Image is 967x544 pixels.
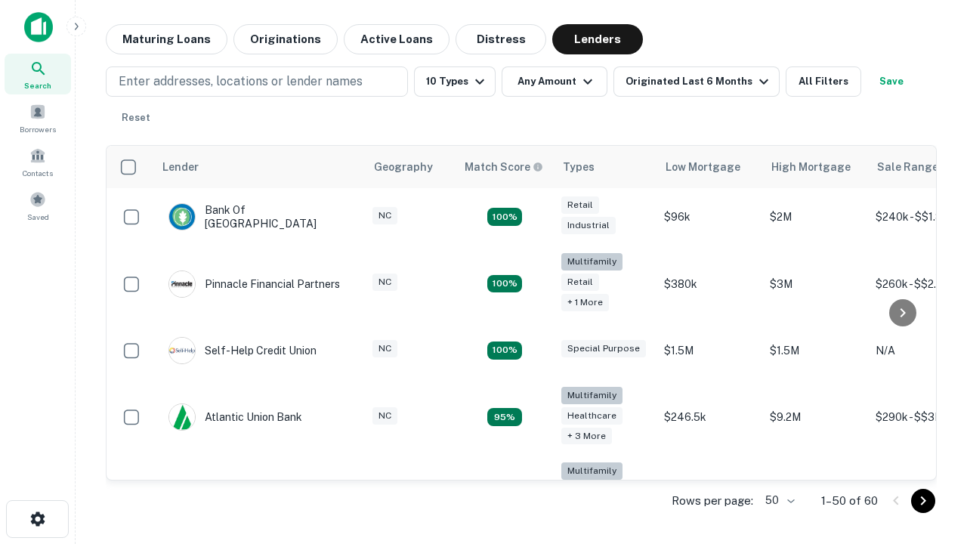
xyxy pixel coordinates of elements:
div: NC [372,407,397,425]
div: Multifamily [561,253,623,270]
img: capitalize-icon.png [24,12,53,42]
span: Search [24,79,51,91]
div: Matching Properties: 17, hasApolloMatch: undefined [487,275,522,293]
th: Lender [153,146,365,188]
div: High Mortgage [771,158,851,176]
div: NC [372,207,397,224]
td: $3.2M [762,455,868,531]
div: Multifamily [561,462,623,480]
div: Industrial [561,217,616,234]
div: Capitalize uses an advanced AI algorithm to match your search with the best lender. The match sco... [465,159,543,175]
span: Contacts [23,167,53,179]
td: $1.5M [762,322,868,379]
p: Rows per page: [672,492,753,510]
div: + 1 more [561,294,609,311]
th: Low Mortgage [657,146,762,188]
div: Retail [561,196,599,214]
button: Save your search to get updates of matches that match your search criteria. [867,66,916,97]
div: The Fidelity Bank [168,480,291,507]
img: picture [169,404,195,430]
div: Matching Properties: 11, hasApolloMatch: undefined [487,342,522,360]
th: Capitalize uses an advanced AI algorithm to match your search with the best lender. The match sco... [456,146,554,188]
img: picture [169,271,195,297]
div: NC [372,274,397,291]
td: $96k [657,188,762,246]
button: Enter addresses, locations or lender names [106,66,408,97]
th: Types [554,146,657,188]
div: Healthcare [561,407,623,425]
div: Bank Of [GEOGRAPHIC_DATA] [168,203,350,230]
button: Originations [233,24,338,54]
div: Retail [561,274,599,291]
a: Borrowers [5,97,71,138]
button: Maturing Loans [106,24,227,54]
td: $246.5k [657,379,762,456]
a: Saved [5,185,71,226]
td: $246k [657,455,762,531]
p: 1–50 of 60 [821,492,878,510]
div: Multifamily [561,387,623,404]
p: Enter addresses, locations or lender names [119,73,363,91]
a: Contacts [5,141,71,182]
div: Matching Properties: 15, hasApolloMatch: undefined [487,208,522,226]
th: High Mortgage [762,146,868,188]
button: Reset [112,103,160,133]
button: Go to next page [911,489,935,513]
td: $3M [762,246,868,322]
th: Geography [365,146,456,188]
div: Matching Properties: 9, hasApolloMatch: undefined [487,408,522,426]
button: Originated Last 6 Months [613,66,780,97]
div: Geography [374,158,433,176]
img: picture [169,204,195,230]
div: Types [563,158,595,176]
td: $2M [762,188,868,246]
div: Low Mortgage [666,158,740,176]
td: $1.5M [657,322,762,379]
div: Sale Range [877,158,938,176]
div: Self-help Credit Union [168,337,317,364]
a: Search [5,54,71,94]
button: Any Amount [502,66,607,97]
div: + 3 more [561,428,612,445]
span: Saved [27,211,49,223]
iframe: Chat Widget [891,423,967,496]
button: All Filters [786,66,861,97]
button: Distress [456,24,546,54]
button: Active Loans [344,24,450,54]
h6: Match Score [465,159,540,175]
div: Atlantic Union Bank [168,403,302,431]
img: picture [169,338,195,363]
div: NC [372,340,397,357]
div: Originated Last 6 Months [626,73,773,91]
div: Lender [162,158,199,176]
div: 50 [759,490,797,512]
button: Lenders [552,24,643,54]
button: 10 Types [414,66,496,97]
td: $9.2M [762,379,868,456]
td: $380k [657,246,762,322]
span: Borrowers [20,123,56,135]
div: Special Purpose [561,340,646,357]
div: Pinnacle Financial Partners [168,270,340,298]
